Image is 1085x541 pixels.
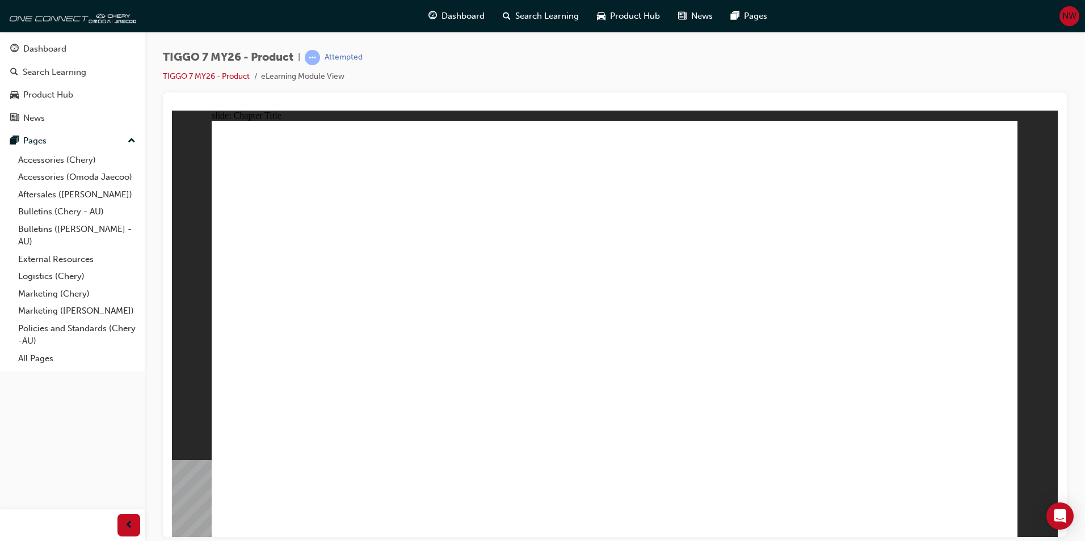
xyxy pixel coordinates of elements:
span: TIGGO 7 MY26 - Product [163,51,293,64]
a: Dashboard [5,39,140,60]
span: learningRecordVerb_ATTEMPT-icon [305,50,320,65]
button: NW [1059,6,1079,26]
div: News [23,112,45,125]
button: DashboardSearch LearningProduct HubNews [5,36,140,130]
div: Dashboard [23,43,66,56]
li: eLearning Module View [261,70,344,83]
a: All Pages [14,350,140,367]
span: guage-icon [428,9,437,23]
span: guage-icon [10,44,19,54]
a: Bulletins ([PERSON_NAME] - AU) [14,221,140,251]
a: TIGGO 7 MY26 - Product [163,71,250,81]
span: Pages [744,10,767,23]
div: Open Intercom Messenger [1046,502,1074,530]
button: Pages [5,130,140,151]
span: news-icon [678,9,687,23]
a: Aftersales ([PERSON_NAME]) [14,186,140,204]
span: pages-icon [731,9,739,23]
a: Marketing ([PERSON_NAME]) [14,302,140,320]
div: Search Learning [23,66,86,79]
span: Search Learning [515,10,579,23]
span: car-icon [10,90,19,100]
a: Bulletins (Chery - AU) [14,203,140,221]
a: guage-iconDashboard [419,5,494,28]
a: Marketing (Chery) [14,285,140,303]
span: search-icon [10,67,18,78]
a: news-iconNews [669,5,722,28]
a: Search Learning [5,62,140,83]
a: News [5,108,140,129]
a: car-iconProduct Hub [588,5,669,28]
span: NW [1062,10,1076,23]
a: Accessories (Chery) [14,151,140,169]
span: Product Hub [610,10,660,23]
a: Accessories (Omoda Jaecoo) [14,168,140,186]
a: pages-iconPages [722,5,776,28]
a: External Resources [14,251,140,268]
span: Dashboard [441,10,485,23]
a: Product Hub [5,84,140,105]
span: search-icon [503,9,511,23]
div: Product Hub [23,88,73,102]
a: Policies and Standards (Chery -AU) [14,320,140,350]
span: | [298,51,300,64]
a: Logistics (Chery) [14,268,140,285]
div: Attempted [325,52,363,63]
span: prev-icon [125,518,133,532]
span: News [691,10,713,23]
span: news-icon [10,113,19,124]
span: car-icon [597,9,605,23]
img: oneconnect [6,5,136,27]
span: pages-icon [10,136,19,146]
div: Pages [23,134,47,147]
a: search-iconSearch Learning [494,5,588,28]
span: up-icon [128,134,136,149]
